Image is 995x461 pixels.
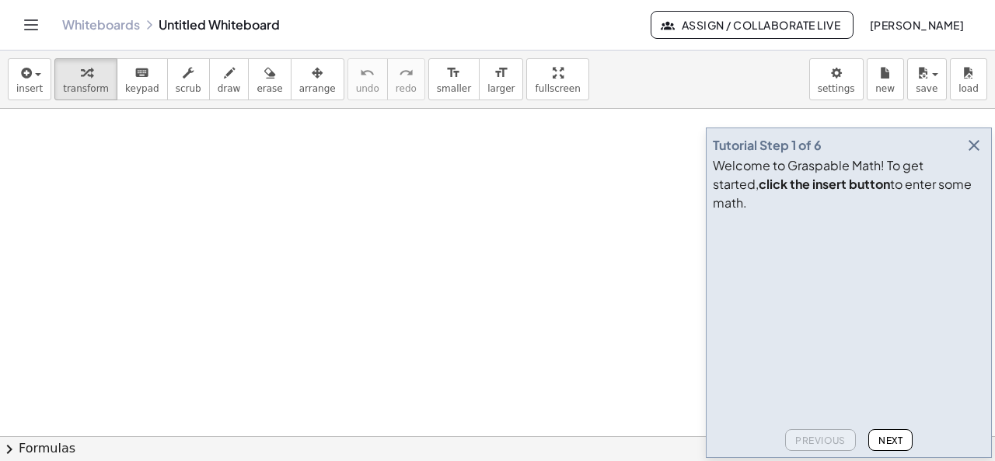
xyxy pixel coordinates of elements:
span: redo [396,83,417,94]
button: erase [248,58,291,100]
div: Welcome to Graspable Math! To get started, to enter some math. [713,156,985,212]
span: settings [818,83,855,94]
i: redo [399,64,414,82]
span: [PERSON_NAME] [869,18,964,32]
span: save [916,83,937,94]
span: smaller [437,83,471,94]
button: Assign / Collaborate Live [651,11,854,39]
i: keyboard [134,64,149,82]
span: new [875,83,895,94]
button: arrange [291,58,344,100]
button: Next [868,429,913,451]
button: scrub [167,58,210,100]
span: undo [356,83,379,94]
button: Toggle navigation [19,12,44,37]
i: undo [360,64,375,82]
span: load [958,83,979,94]
span: Next [878,435,902,446]
b: click the insert button [759,176,890,192]
button: transform [54,58,117,100]
button: new [867,58,904,100]
span: transform [63,83,109,94]
button: draw [209,58,250,100]
span: insert [16,83,43,94]
button: format_sizelarger [479,58,523,100]
span: erase [257,83,282,94]
button: [PERSON_NAME] [857,11,976,39]
span: scrub [176,83,201,94]
button: keyboardkeypad [117,58,168,100]
span: fullscreen [535,83,580,94]
button: format_sizesmaller [428,58,480,100]
button: redoredo [387,58,425,100]
a: Whiteboards [62,17,140,33]
button: settings [809,58,864,100]
span: larger [487,83,515,94]
i: format_size [446,64,461,82]
button: load [950,58,987,100]
span: arrange [299,83,336,94]
span: draw [218,83,241,94]
span: keypad [125,83,159,94]
i: format_size [494,64,508,82]
div: Tutorial Step 1 of 6 [713,136,822,155]
button: fullscreen [526,58,588,100]
button: save [907,58,947,100]
button: undoundo [347,58,388,100]
button: insert [8,58,51,100]
span: Assign / Collaborate Live [664,18,840,32]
